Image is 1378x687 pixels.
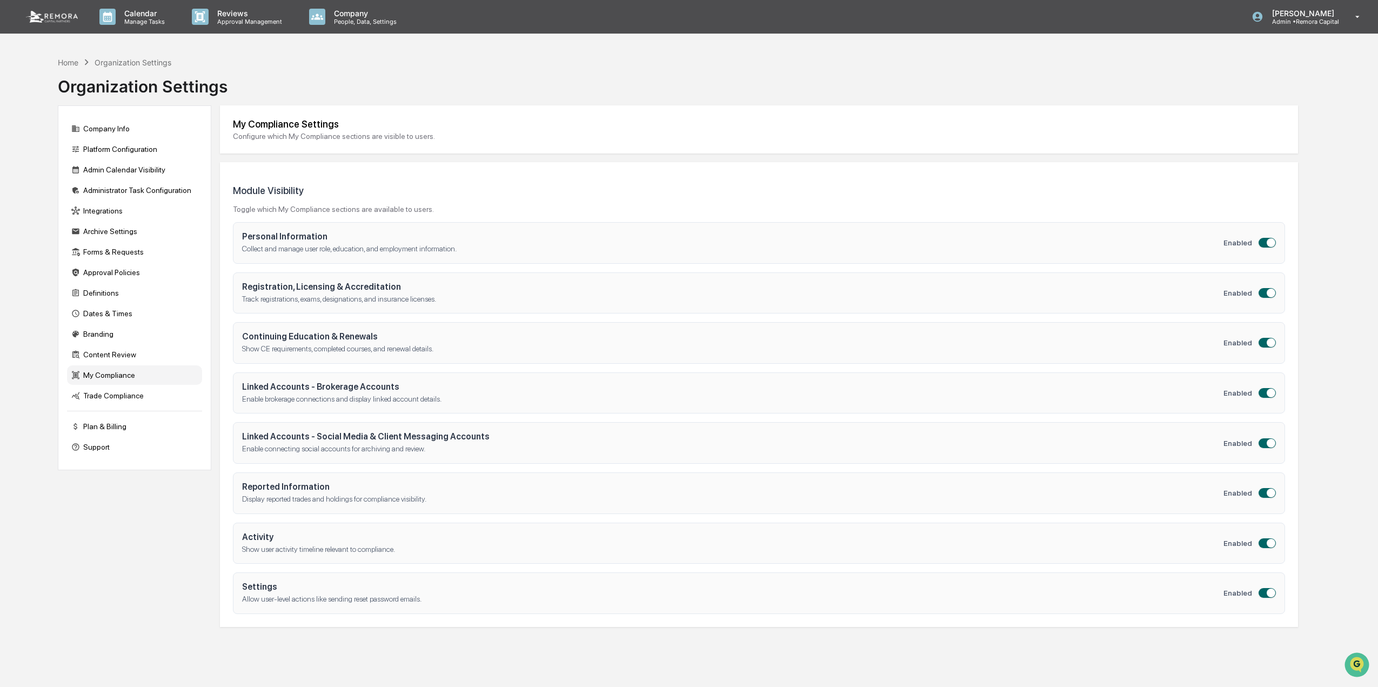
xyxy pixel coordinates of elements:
p: How can we help? [11,22,197,39]
div: 🗄️ [78,137,87,145]
div: Home [58,58,78,67]
div: Dates & Times [67,304,202,323]
p: Approval Management [209,18,287,25]
div: Organization Settings [58,68,228,96]
span: Enabled [1223,489,1252,497]
span: Enabled [1223,539,1252,548]
iframe: Open customer support [1343,651,1373,681]
h4: Linked Accounts - Social Media & Client Messaging Accounts [242,431,1223,442]
span: Preclearance [22,136,70,146]
p: Display reported trades and holdings for compliance visibility. [242,494,1223,505]
span: Enabled [1223,389,1252,397]
span: Enabled [1223,238,1252,247]
div: Plan & Billing [67,417,202,436]
div: Company Info [67,119,202,138]
h4: Registration, Licensing & Accreditation [242,282,1223,292]
div: Integrations [67,201,202,221]
button: Start new chat [184,85,197,98]
div: Administrator Task Configuration [67,181,202,200]
div: 🔎 [11,157,19,166]
div: Start new chat [37,82,177,93]
div: My Compliance [67,365,202,385]
h4: Continuing Education & Renewals [242,331,1223,342]
span: Pylon [108,183,131,191]
div: We're available if you need us! [37,93,137,102]
div: Definitions [67,283,202,303]
img: 1746055101610-c473b297-6a78-478c-a979-82029cc54cd1 [11,82,30,102]
div: Trade Compliance [67,386,202,405]
span: Data Lookup [22,156,68,167]
p: [PERSON_NAME] [1263,9,1340,18]
span: Enabled [1223,589,1252,597]
div: Approval Policies [67,263,202,282]
p: Manage Tasks [116,18,170,25]
p: Allow user-level actions like sending reset password emails. [242,594,1223,605]
p: Reviews [209,9,287,18]
p: People, Data, Settings [325,18,402,25]
img: logo [26,11,78,23]
p: Calendar [116,9,170,18]
div: Archive Settings [67,222,202,241]
p: Track registrations, exams, designations, and insurance licenses. [242,294,1223,305]
a: 🖐️Preclearance [6,131,74,151]
h4: Reported Information [242,482,1223,492]
a: 🔎Data Lookup [6,152,72,171]
div: Admin Calendar Visibility [67,160,202,179]
h4: Personal Information [242,231,1223,242]
div: Configure which My Compliance sections are visible to users. [233,132,1285,141]
span: Enabled [1223,439,1252,448]
p: Show user activity timeline relevant to compliance. [242,544,1223,555]
span: Enabled [1223,289,1252,297]
p: Show CE requirements, completed courses, and renewal details. [242,344,1223,355]
span: Enabled [1223,338,1252,347]
div: 🖐️ [11,137,19,145]
div: Support [67,437,202,457]
a: 🗄️Attestations [74,131,138,151]
div: Organization Settings [95,58,171,67]
p: Enable brokerage connections and display linked account details. [242,394,1223,405]
p: Company [325,9,402,18]
div: Platform Configuration [67,139,202,159]
a: Powered byPylon [76,182,131,191]
h4: Linked Accounts - Brokerage Accounts [242,382,1223,392]
p: Collect and manage user role, education, and employment information. [242,244,1223,255]
h4: Activity [242,532,1223,542]
div: Branding [67,324,202,344]
div: Content Review [67,345,202,364]
p: Enable connecting social accounts for archiving and review. [242,444,1223,455]
h4: Settings [242,582,1223,592]
h3: Module Visibility [233,185,434,196]
span: Attestations [89,136,134,146]
div: My Compliance Settings [233,118,1285,130]
div: Forms & Requests [67,242,202,262]
p: Admin • Remora Capital [1263,18,1340,25]
div: Toggle which My Compliance sections are available to users. [233,205,434,214]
